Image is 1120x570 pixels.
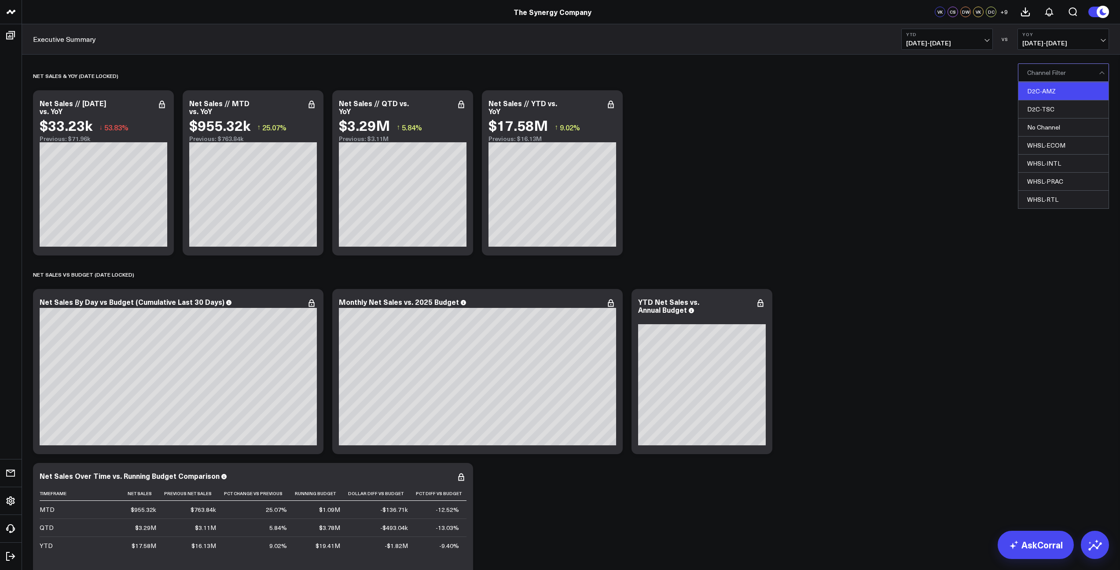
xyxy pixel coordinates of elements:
div: $955.32k [189,117,250,133]
div: Net Sales // [DATE] vs. YoY [40,98,106,116]
b: YTD [906,32,988,37]
div: QTD [40,523,54,532]
a: AskCorral [998,531,1074,559]
span: 9.02% [560,122,580,132]
div: $1.09M [319,505,340,514]
span: [DATE] - [DATE] [1022,40,1104,47]
div: $17.58M [488,117,548,133]
div: Previous: $16.13M [488,135,616,142]
span: 25.07% [262,122,286,132]
div: -$493.04k [380,523,408,532]
div: $16.13M [191,541,216,550]
div: CS [947,7,958,17]
b: YoY [1022,32,1104,37]
div: WHSL-RTL [1018,191,1109,208]
div: $33.23k [40,117,92,133]
div: $3.78M [319,523,340,532]
div: $17.58M [132,541,156,550]
div: D2C-AMZ [1018,82,1109,100]
div: VK [935,7,945,17]
div: No Channel [1018,118,1109,137]
span: ↑ [397,122,400,133]
div: YTD Net Sales vs. Annual Budget [638,297,699,315]
div: Previous: $71.96k [40,135,167,142]
div: $3.29M [135,523,156,532]
th: Timeframe [40,486,128,501]
div: 9.02% [269,541,287,550]
div: -$1.82M [385,541,408,550]
div: VK [973,7,984,17]
span: 53.83% [104,122,129,132]
span: ↑ [554,122,558,133]
th: Pct Diff Vs Budget [416,486,467,501]
div: Previous: $763.84k [189,135,317,142]
th: Pct Change Vs Previous [224,486,295,501]
span: ↓ [99,122,103,133]
div: NET SALES vs BUDGET (date locked) [33,264,134,285]
th: Net Sales [128,486,164,501]
div: Net Sales Over Time vs. Running Budget Comparison [40,471,220,481]
div: WHSL-ECOM [1018,137,1109,155]
div: Net Sales // YTD vs. YoY [488,98,557,116]
span: [DATE] - [DATE] [906,40,988,47]
div: D2C-TSC [1018,100,1109,118]
div: WHSL-INTL [1018,155,1109,173]
a: Executive Summary [33,34,96,44]
div: 5.84% [269,523,287,532]
div: DC [986,7,996,17]
div: $763.84k [191,505,216,514]
div: $3.11M [195,523,216,532]
div: -$136.71k [380,505,408,514]
div: $3.29M [339,117,390,133]
div: MTD [40,505,55,514]
div: Monthly Net Sales vs. 2025 Budget [339,297,459,307]
div: $955.32k [131,505,156,514]
div: net sales & yoy (date locked) [33,66,118,86]
div: YTD [40,541,53,550]
div: VS [997,37,1013,42]
div: Previous: $3.11M [339,135,466,142]
button: +9 [999,7,1009,17]
span: ↑ [257,122,261,133]
div: -12.52% [436,505,459,514]
button: YTD[DATE]-[DATE] [901,29,993,50]
a: The Synergy Company [514,7,591,17]
div: WHSL-PRAC [1018,173,1109,191]
div: Net Sales By Day vs Budget (Cumulative Last 30 Days) [40,297,224,307]
span: 5.84% [402,122,422,132]
div: -9.40% [439,541,459,550]
div: $19.41M [316,541,340,550]
div: 25.07% [266,505,287,514]
th: Previous Net Sales [164,486,224,501]
th: Dollar Diff Vs Budget [348,486,416,501]
span: + 9 [1000,9,1008,15]
div: Net Sales // MTD vs. YoY [189,98,250,116]
div: Net Sales // QTD vs. YoY [339,98,409,116]
div: -13.03% [436,523,459,532]
th: Running Budget [295,486,348,501]
div: DW [960,7,971,17]
button: YoY[DATE]-[DATE] [1017,29,1109,50]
